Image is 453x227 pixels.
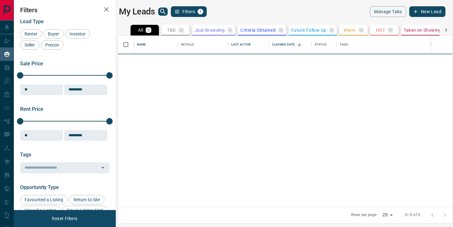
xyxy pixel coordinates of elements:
div: Status [315,36,327,53]
span: Lead Type [20,19,44,24]
p: 0–0 of 0 [405,212,420,218]
button: Reset Filters [48,213,81,224]
h1: My Leads [119,7,155,17]
div: Details [181,36,194,53]
div: Set up Listing Alert [62,206,108,215]
div: Last Active [228,36,269,53]
p: Taken on Showings [404,28,444,32]
span: Favourited a Listing [22,197,65,202]
div: Investor [65,29,90,39]
p: TBD [167,28,176,32]
p: HOT [376,28,385,32]
div: Precon [41,40,64,50]
span: Precon [43,42,61,47]
span: Investor [67,31,88,36]
button: Manage Tabs [370,6,406,17]
div: Name [137,36,146,53]
button: Filters1 [171,6,207,17]
div: Return to Site [69,195,104,204]
div: Renter [20,29,42,39]
span: Set up Listing Alert [64,208,105,213]
div: Claimed Date [269,36,311,53]
span: Buyer [46,31,61,36]
p: Criteria Obtained [240,28,276,32]
button: New Lead [409,6,445,17]
p: Rows per page: [351,212,377,218]
div: Name [134,36,178,53]
span: Rent Price [20,106,43,112]
div: Status [311,36,337,53]
div: Favourited a Listing [20,195,68,204]
span: Viewed a Listing [22,208,59,213]
div: Seller [20,40,39,50]
div: Claimed Date [272,36,295,53]
div: Details [178,36,228,53]
span: 1 [198,9,203,14]
h2: Filters [20,6,109,14]
div: 25 [380,210,395,219]
div: Viewed a Listing [20,206,61,215]
span: Seller [22,42,37,47]
div: Tags [340,36,348,53]
button: Sort [295,40,304,49]
button: Open [98,163,107,172]
div: Tags [337,36,431,53]
button: search button [158,8,168,16]
div: Buyer [43,29,64,39]
span: Renter [22,31,40,36]
div: Last Active [231,36,251,53]
span: Return to Site [71,197,102,202]
p: Just Browsing [195,28,225,32]
p: Future Follow Up [291,28,326,32]
span: Sale Price [20,61,43,67]
p: Warm [344,28,356,32]
p: All [138,28,143,32]
span: Opportunity Type [20,184,59,190]
span: Tags [20,152,31,158]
